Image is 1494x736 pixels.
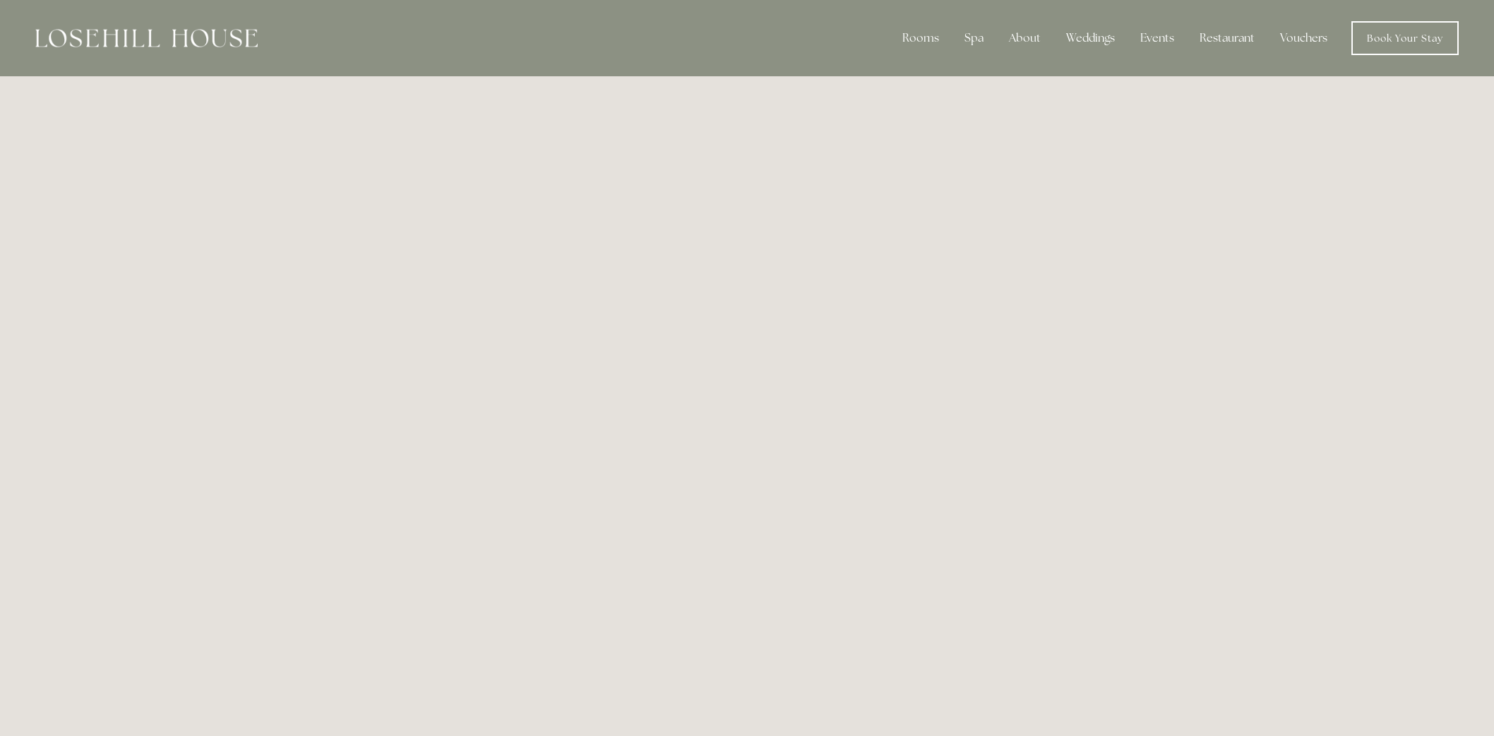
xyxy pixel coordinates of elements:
[1188,24,1266,52] div: Restaurant
[1351,21,1459,55] a: Book Your Stay
[998,24,1052,52] div: About
[35,29,258,47] img: Losehill House
[1269,24,1339,52] a: Vouchers
[1129,24,1185,52] div: Events
[891,24,950,52] div: Rooms
[953,24,995,52] div: Spa
[1055,24,1126,52] div: Weddings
